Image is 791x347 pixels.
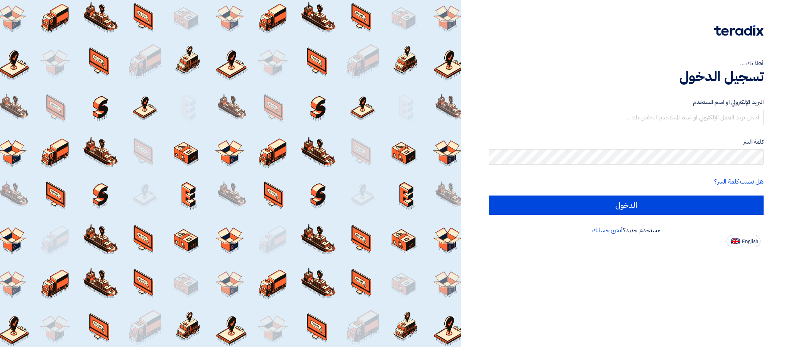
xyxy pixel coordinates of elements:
a: هل نسيت كلمة السر؟ [714,177,764,186]
label: البريد الإلكتروني او اسم المستخدم [489,98,764,107]
label: كلمة السر [489,138,764,146]
input: الدخول [489,196,764,215]
img: Teradix logo [714,25,764,36]
img: en-US.png [731,238,740,244]
a: أنشئ حسابك [592,226,623,235]
input: أدخل بريد العمل الإلكتروني او اسم المستخدم الخاص بك ... [489,110,764,125]
button: English [727,235,761,247]
div: مستخدم جديد؟ [489,226,764,235]
span: English [742,239,758,244]
div: أهلا بك ... [489,59,764,68]
h1: تسجيل الدخول [489,68,764,85]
